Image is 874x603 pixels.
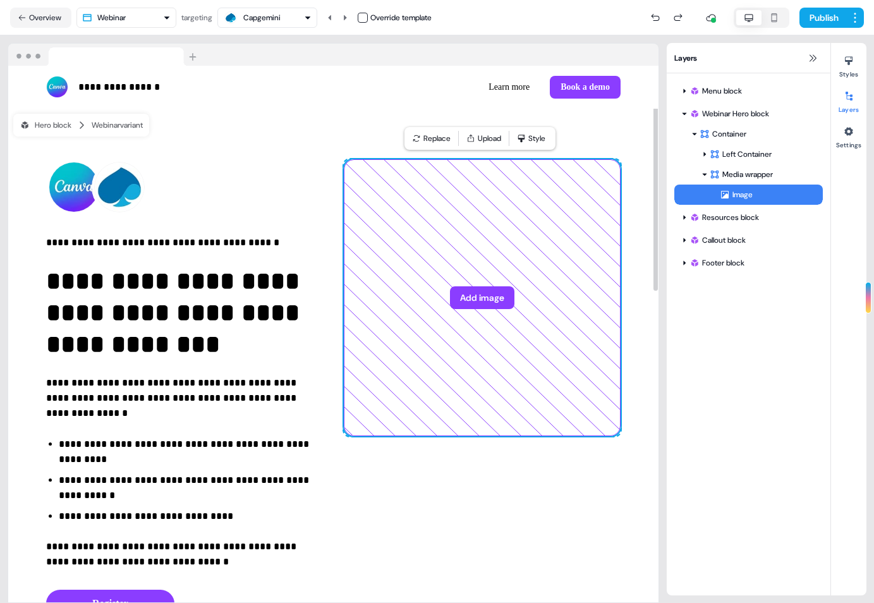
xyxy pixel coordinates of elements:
div: Media wrapperImage [674,164,823,205]
button: Capgemini [217,8,317,28]
div: Footer block [674,253,823,273]
img: Browser topbar [8,44,202,66]
button: Publish [799,8,846,28]
div: Override template [370,11,432,24]
div: Add image [344,159,621,437]
div: Capgemini [243,11,281,24]
div: Webinar Hero block [689,107,818,120]
div: Resources block [674,207,823,228]
button: Overview [10,8,71,28]
div: Media wrapper [710,168,818,181]
div: Image [720,188,823,201]
div: Menu block [689,85,818,97]
div: Learn moreBook a demo [339,76,621,99]
div: Callout block [674,230,823,250]
button: Book a demo [550,76,621,99]
div: targeting [181,11,212,24]
button: Styles [831,51,866,78]
div: Left Container [710,148,818,161]
div: Footer block [689,257,818,269]
div: Webinar variant [92,119,143,131]
div: Webinar [97,11,126,24]
div: Webinar Hero blockContainerLeft ContainerMedia wrapperImage [674,104,823,205]
div: Image [674,185,823,205]
div: Callout block [689,234,818,247]
button: Layers [831,86,866,114]
div: Resources block [689,211,818,224]
div: Container [700,128,818,140]
button: Upload [461,130,506,147]
button: Settings [831,121,866,149]
div: Left Container [674,144,823,164]
div: ContainerLeft ContainerMedia wrapperImage [674,124,823,205]
div: Menu block [674,81,823,101]
div: Hero block [20,119,71,131]
button: Style [512,130,553,147]
button: Learn more [478,76,540,99]
button: Add image [450,286,514,309]
button: Replace [407,130,456,147]
div: Layers [667,43,830,73]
